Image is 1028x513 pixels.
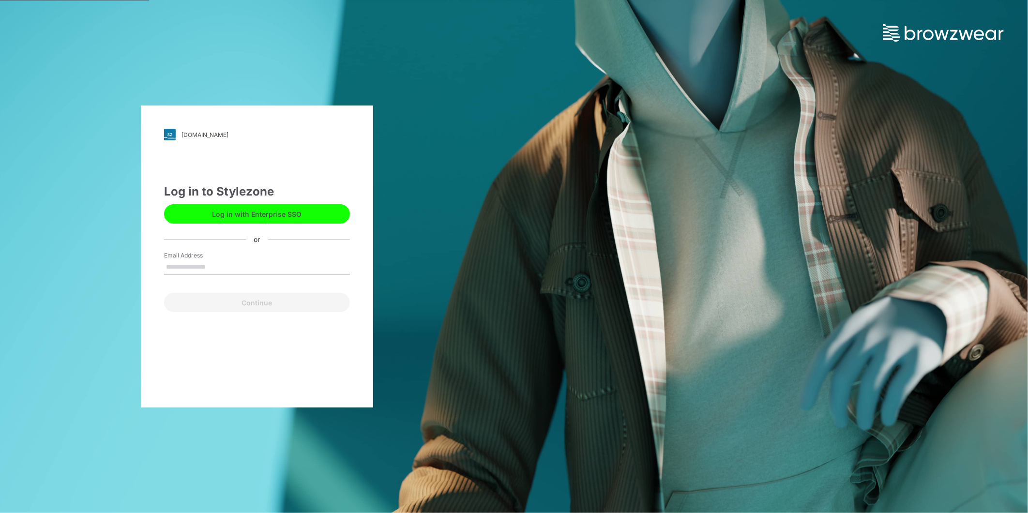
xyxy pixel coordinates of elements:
[181,131,228,138] div: [DOMAIN_NAME]
[164,129,350,140] a: [DOMAIN_NAME]
[246,234,268,244] div: or
[164,129,176,140] img: svg+xml;base64,PHN2ZyB3aWR0aD0iMjgiIGhlaWdodD0iMjgiIHZpZXdCb3g9IjAgMCAyOCAyOCIgZmlsbD0ibm9uZSIgeG...
[883,24,1004,42] img: browzwear-logo.73288ffb.svg
[164,251,232,260] label: Email Address
[164,204,350,224] button: Log in with Enterprise SSO
[164,183,350,200] div: Log in to Stylezone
